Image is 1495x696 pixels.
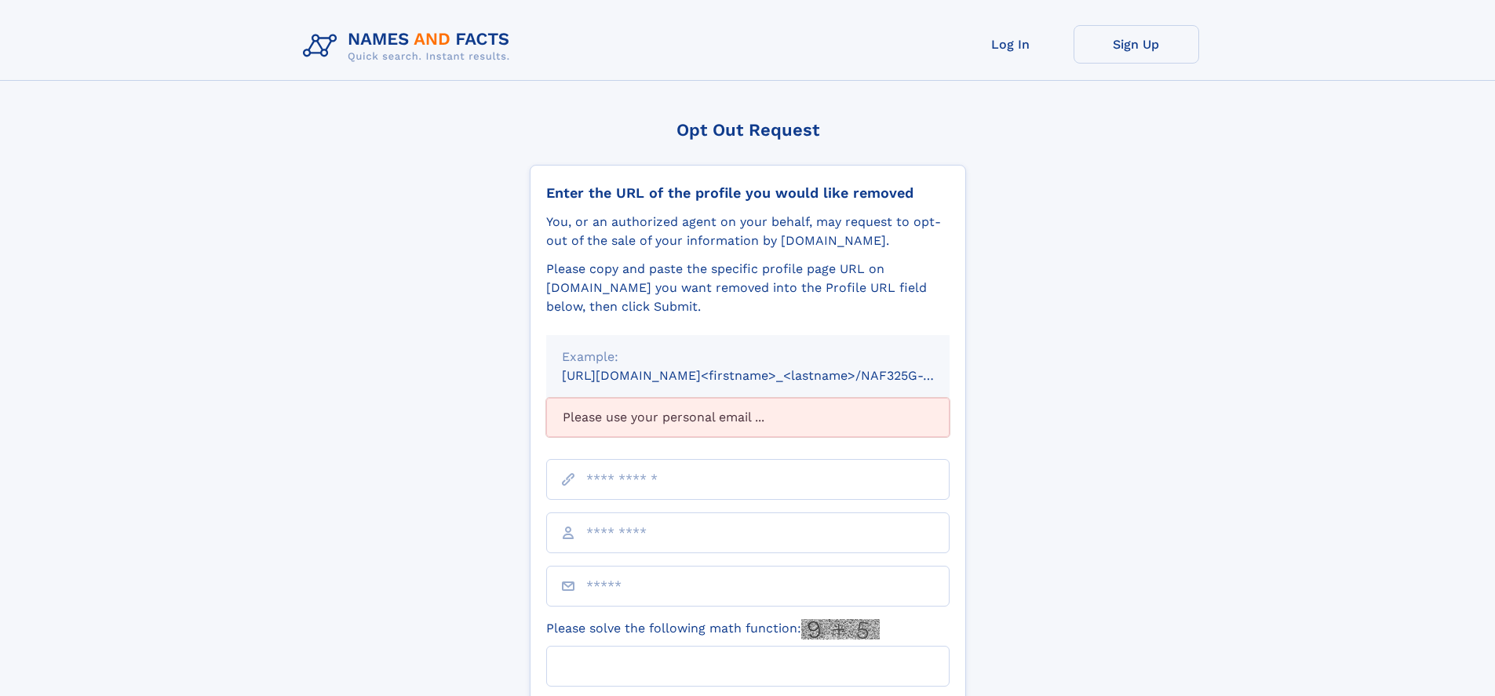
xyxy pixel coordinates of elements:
div: Example: [562,348,934,366]
div: You, or an authorized agent on your behalf, may request to opt-out of the sale of your informatio... [546,213,950,250]
div: Opt Out Request [530,120,966,140]
label: Please solve the following math function: [546,619,880,640]
a: Log In [948,25,1074,64]
a: Sign Up [1074,25,1199,64]
div: Please copy and paste the specific profile page URL on [DOMAIN_NAME] you want removed into the Pr... [546,260,950,316]
div: Please use your personal email ... [546,398,950,437]
img: Logo Names and Facts [297,25,523,67]
small: [URL][DOMAIN_NAME]<firstname>_<lastname>/NAF325G-xxxxxxxx [562,368,979,383]
div: Enter the URL of the profile you would like removed [546,184,950,202]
